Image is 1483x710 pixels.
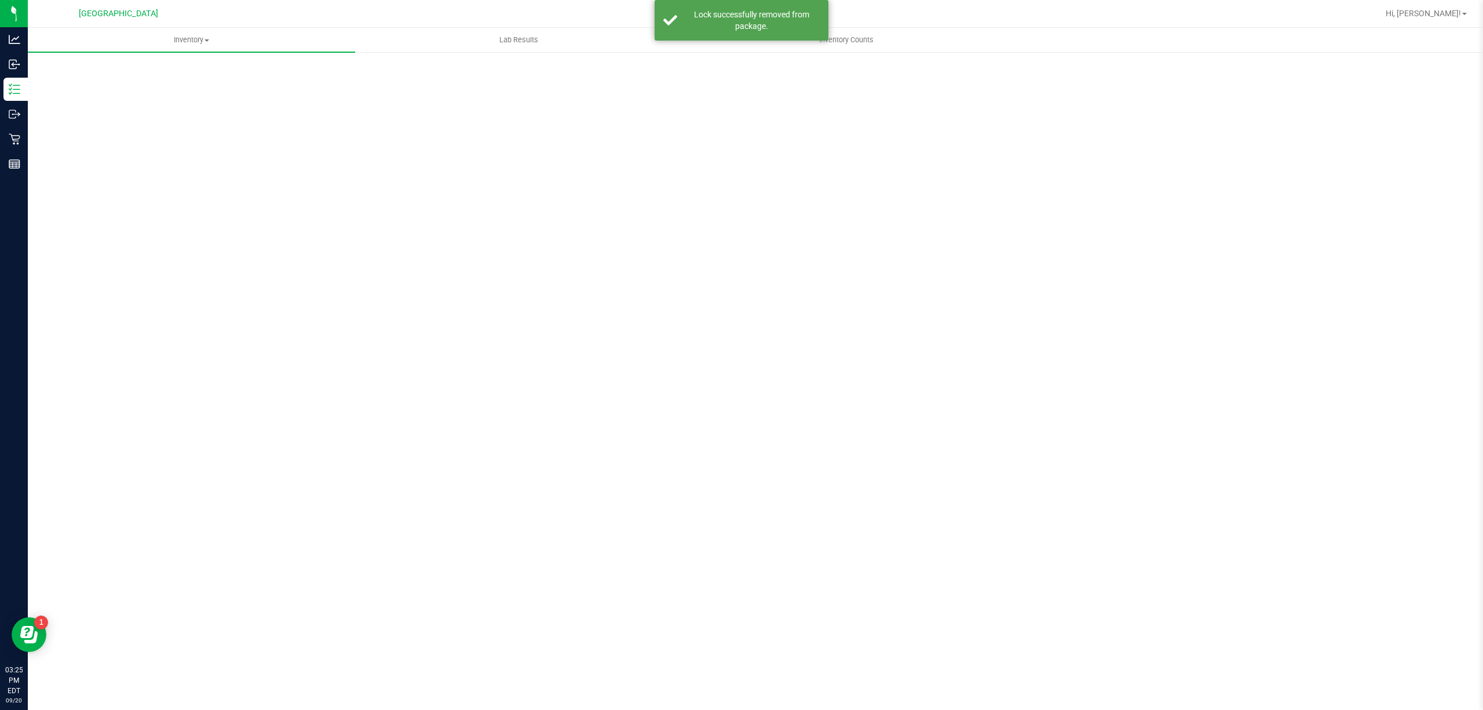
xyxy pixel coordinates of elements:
p: 09/20 [5,696,23,705]
span: Lab Results [484,35,554,45]
div: Lock successfully removed from package. [684,9,820,32]
inline-svg: Retail [9,133,20,145]
span: Inventory Counts [803,35,889,45]
a: Inventory [28,28,355,52]
span: [GEOGRAPHIC_DATA] [79,9,158,19]
iframe: Resource center unread badge [34,616,48,629]
inline-svg: Inventory [9,83,20,95]
p: 03:25 PM EDT [5,665,23,696]
inline-svg: Reports [9,158,20,170]
a: Inventory Counts [682,28,1010,52]
inline-svg: Inbound [9,59,20,70]
span: Inventory [28,35,355,45]
iframe: Resource center [12,617,46,652]
a: Lab Results [355,28,682,52]
inline-svg: Outbound [9,108,20,120]
span: Hi, [PERSON_NAME]! [1386,9,1461,18]
inline-svg: Analytics [9,34,20,45]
